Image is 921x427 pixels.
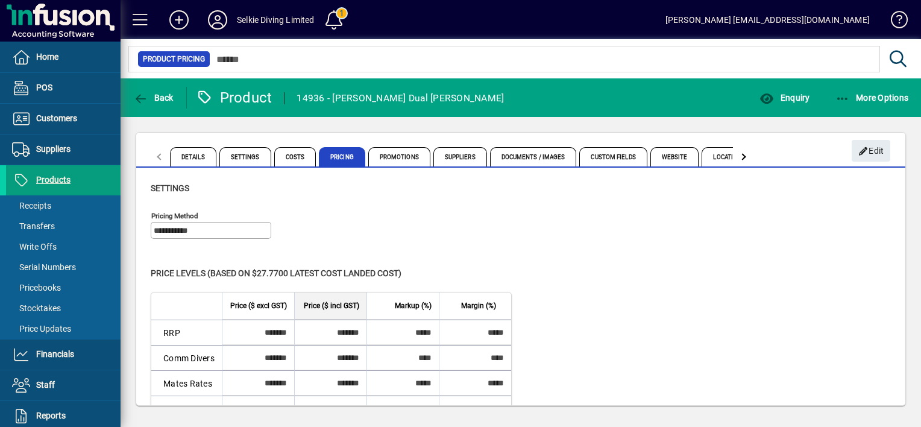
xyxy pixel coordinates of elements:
a: Price Updates [6,318,121,339]
a: POS [6,73,121,103]
span: Enquiry [759,93,809,103]
span: Serial Numbers [12,262,76,272]
a: Financials [6,340,121,370]
span: Costs [274,147,316,166]
a: Home [6,42,121,72]
a: Knowledge Base [882,2,906,42]
span: Price ($ incl GST) [304,299,359,312]
span: Details [170,147,216,166]
button: Back [130,87,177,109]
span: Home [36,52,58,62]
span: Write Offs [12,242,57,251]
span: Price Updates [12,324,71,334]
mat-label: Pricing method [151,212,198,220]
button: Profile [198,9,237,31]
td: Sell4 [151,396,222,421]
span: Customers [36,113,77,123]
span: Staff [36,380,55,390]
span: Promotions [368,147,430,166]
div: Selkie Diving Limited [237,10,315,30]
div: Product [196,88,272,107]
span: Website [650,147,699,166]
a: Pricebooks [6,277,121,298]
span: Transfers [12,221,55,231]
button: Add [160,9,198,31]
a: Receipts [6,195,121,216]
td: RRP [151,320,222,345]
a: Serial Numbers [6,257,121,277]
span: Settings [151,183,189,193]
div: 14936 - [PERSON_NAME] Dual [PERSON_NAME] [297,89,504,108]
div: [PERSON_NAME] [EMAIL_ADDRESS][DOMAIN_NAME] [665,10,870,30]
a: Suppliers [6,134,121,165]
span: Back [133,93,174,103]
span: Products [36,175,71,185]
a: Staff [6,370,121,400]
span: Price ($ excl GST) [230,299,287,312]
span: Markup (%) [395,299,432,312]
span: Margin (%) [461,299,496,312]
span: Suppliers [36,144,71,154]
span: Price levels (based on $27.7700 Latest cost landed cost) [151,268,401,278]
span: Suppliers [433,147,487,166]
span: Documents / Images [490,147,577,166]
app-page-header-button: Back [121,87,187,109]
button: More Options [832,87,912,109]
a: Write Offs [6,236,121,257]
span: Pricebooks [12,283,61,293]
span: Edit [858,141,884,161]
td: Mates Rates [151,370,222,396]
button: Edit [852,140,890,162]
span: Settings [219,147,271,166]
td: Comm Divers [151,345,222,370]
span: Financials [36,349,74,359]
span: More Options [835,93,909,103]
span: Pricing [319,147,365,166]
a: Transfers [6,216,121,236]
span: Product Pricing [143,53,205,65]
a: Customers [6,104,121,134]
span: Locations [702,147,756,166]
button: Enquiry [756,87,813,109]
span: POS [36,83,52,92]
span: Reports [36,411,66,420]
span: Custom Fields [579,147,647,166]
span: Receipts [12,201,51,210]
span: Stocktakes [12,303,61,313]
a: Stocktakes [6,298,121,318]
